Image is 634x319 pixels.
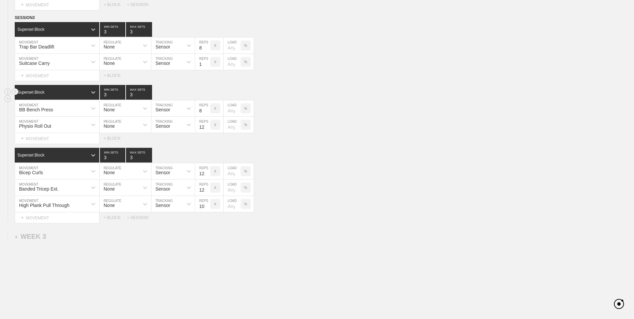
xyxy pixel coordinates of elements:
[224,196,241,212] input: Any
[17,27,44,32] div: Superset Block
[104,107,115,112] div: None
[19,186,58,192] div: Banded Tricep Ext.
[126,85,152,100] input: None
[104,73,127,78] div: + BLOCK
[214,202,216,206] p: #
[244,202,247,206] p: %
[104,61,115,66] div: None
[19,61,50,66] div: Suitcase Carry
[155,44,170,49] div: Sensor
[155,107,170,112] div: Sensor
[21,2,24,7] span: +
[15,70,100,81] div: MOVEMENT
[224,180,241,196] input: Any
[127,2,154,7] div: + SESSION
[15,15,35,20] span: SESSION 3
[126,148,152,163] input: None
[214,123,216,127] p: #
[15,233,46,240] div: WEEK 3
[104,186,115,192] div: None
[224,117,241,133] input: Any
[19,123,51,129] div: Physio Roll Out
[21,215,24,220] span: +
[244,186,247,190] p: %
[224,163,241,179] input: Any
[126,22,152,37] input: None
[104,215,127,220] div: + BLOCK
[244,123,247,127] p: %
[104,44,115,49] div: None
[224,37,241,54] input: Any
[15,133,100,144] div: MOVEMENT
[244,44,247,47] p: %
[155,203,170,208] div: Sensor
[214,60,216,64] p: #
[19,170,43,175] div: Bicep Curls
[104,203,115,208] div: None
[17,90,44,95] div: Superset Block
[17,153,44,157] div: Superset Block
[15,234,18,240] span: +
[104,170,115,175] div: None
[21,135,24,141] span: +
[155,61,170,66] div: Sensor
[19,203,70,208] div: High Plank Pull Through
[244,170,247,173] p: %
[21,73,24,78] span: +
[224,100,241,116] input: Any
[214,107,216,110] p: #
[244,107,247,110] p: %
[19,107,53,112] div: BB Bench Press
[214,44,216,47] p: #
[104,136,127,141] div: + BLOCK
[155,123,170,129] div: Sensor
[19,44,54,49] div: Trap Bar Deadlift
[15,212,100,223] div: MOVEMENT
[104,2,127,7] div: + BLOCK
[155,186,170,192] div: Sensor
[127,215,154,220] div: + SESSION
[214,170,216,173] p: #
[155,170,170,175] div: Sensor
[224,54,241,70] input: Any
[244,60,247,64] p: %
[214,186,216,190] p: #
[601,287,634,319] iframe: Chat Widget
[104,123,115,129] div: None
